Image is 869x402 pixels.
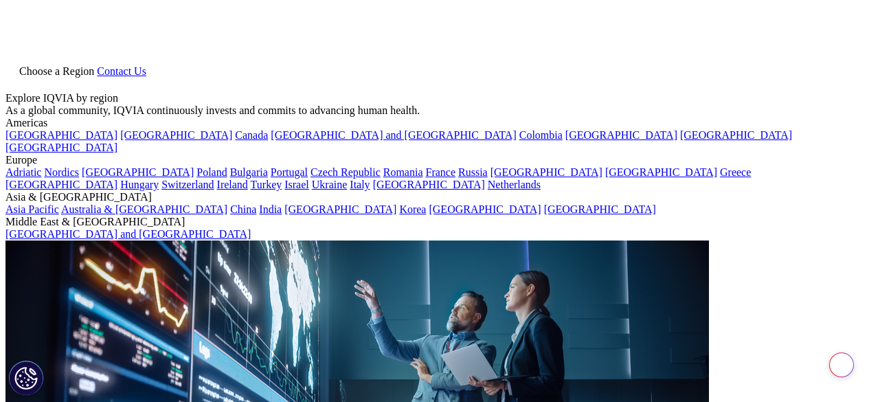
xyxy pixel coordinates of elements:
[120,129,232,141] a: [GEOGRAPHIC_DATA]
[284,179,309,190] a: Israel
[605,166,717,178] a: [GEOGRAPHIC_DATA]
[5,191,864,203] div: Asia & [GEOGRAPHIC_DATA]
[271,166,308,178] a: Portugal
[5,117,864,129] div: Americas
[490,166,602,178] a: [GEOGRAPHIC_DATA]
[5,216,864,228] div: Middle East & [GEOGRAPHIC_DATA]
[230,203,256,215] a: China
[5,154,864,166] div: Europe
[5,228,251,240] a: [GEOGRAPHIC_DATA] and [GEOGRAPHIC_DATA]
[312,179,348,190] a: Ukraine
[9,361,43,395] button: Cookies Settings
[161,179,214,190] a: Switzerland
[251,179,282,190] a: Turkey
[5,166,41,178] a: Adriatic
[383,166,423,178] a: Romania
[458,166,488,178] a: Russia
[350,179,370,190] a: Italy
[519,129,563,141] a: Colombia
[230,166,268,178] a: Bulgaria
[5,179,117,190] a: [GEOGRAPHIC_DATA]
[196,166,227,178] a: Poland
[399,203,426,215] a: Korea
[544,203,656,215] a: [GEOGRAPHIC_DATA]
[97,65,146,77] a: Contact Us
[311,166,381,178] a: Czech Republic
[5,104,864,117] div: As a global community, IQVIA continuously invests and commits to advancing human health.
[720,166,751,178] a: Greece
[5,142,117,153] a: [GEOGRAPHIC_DATA]
[5,203,59,215] a: Asia Pacific
[680,129,792,141] a: [GEOGRAPHIC_DATA]
[61,203,227,215] a: Australia & [GEOGRAPHIC_DATA]
[426,166,456,178] a: France
[488,179,541,190] a: Netherlands
[19,65,94,77] span: Choose a Region
[565,129,677,141] a: [GEOGRAPHIC_DATA]
[5,92,864,104] div: Explore IQVIA by region
[429,203,541,215] a: [GEOGRAPHIC_DATA]
[44,166,79,178] a: Nordics
[82,166,194,178] a: [GEOGRAPHIC_DATA]
[259,203,282,215] a: India
[120,179,159,190] a: Hungary
[217,179,248,190] a: Ireland
[373,179,485,190] a: [GEOGRAPHIC_DATA]
[5,129,117,141] a: [GEOGRAPHIC_DATA]
[271,129,516,141] a: [GEOGRAPHIC_DATA] and [GEOGRAPHIC_DATA]
[284,203,396,215] a: [GEOGRAPHIC_DATA]
[235,129,268,141] a: Canada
